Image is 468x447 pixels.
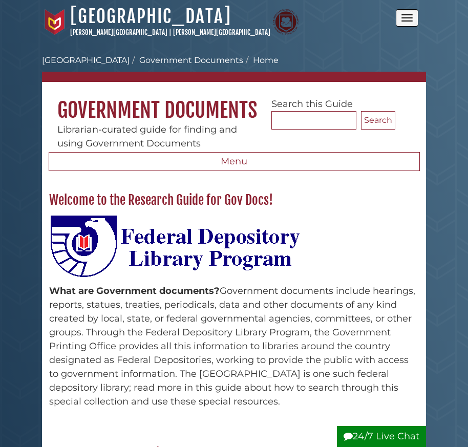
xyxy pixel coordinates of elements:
[361,111,395,130] button: Search
[44,192,424,208] h2: Welcome to the Research Guide for Gov Docs!
[243,54,279,67] li: Home
[42,82,426,123] h1: Government Documents
[42,9,68,35] img: Calvin University
[49,285,220,296] strong: What are Government documents?
[337,426,426,447] button: 24/7 Live Chat
[42,55,130,65] a: [GEOGRAPHIC_DATA]
[70,5,231,28] a: [GEOGRAPHIC_DATA]
[273,9,299,35] img: Calvin Theological Seminary
[139,55,243,65] a: Government Documents
[173,28,270,36] a: [PERSON_NAME][GEOGRAPHIC_DATA]
[396,9,418,27] button: Open the menu
[70,28,167,36] a: [PERSON_NAME][GEOGRAPHIC_DATA]
[42,54,426,82] nav: breadcrumb
[49,284,419,409] p: Government documents include hearings, reports, statues, treaties, periodicals, data and other do...
[169,28,172,36] span: |
[49,152,420,172] button: Menu
[57,124,237,149] span: Librarian-curated guide for finding and using Government Documents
